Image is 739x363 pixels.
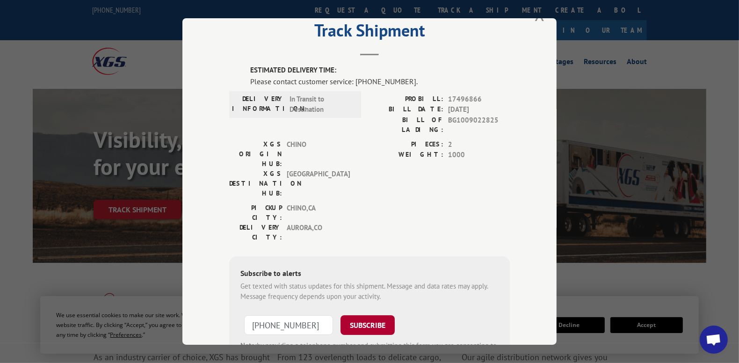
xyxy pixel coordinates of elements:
span: [GEOGRAPHIC_DATA] [287,168,350,198]
span: [DATE] [448,104,510,115]
label: PIECES: [369,139,443,150]
label: DELIVERY INFORMATION: [232,94,285,115]
span: BG1009022825 [448,115,510,134]
div: Subscribe to alerts [240,267,499,281]
button: Close modal [535,1,545,26]
label: ESTIMATED DELIVERY TIME: [250,65,510,76]
label: BILL OF LADING: [369,115,443,134]
label: PICKUP CITY: [229,203,282,222]
div: Open chat [700,326,728,354]
span: 1000 [448,150,510,160]
span: AURORA , CO [287,222,350,242]
span: 17496866 [448,94,510,104]
div: Please contact customer service: [PHONE_NUMBER]. [250,75,510,87]
label: BILL DATE: [369,104,443,115]
span: 2 [448,139,510,150]
label: XGS ORIGIN HUB: [229,139,282,168]
label: WEIGHT: [369,150,443,160]
span: CHINO [287,139,350,168]
label: DELIVERY CITY: [229,222,282,242]
span: CHINO , CA [287,203,350,222]
span: In Transit to Destination [290,94,353,115]
div: Get texted with status updates for this shipment. Message and data rates may apply. Message frequ... [240,281,499,302]
strong: Note: [240,341,257,349]
label: XGS DESTINATION HUB: [229,168,282,198]
button: SUBSCRIBE [341,315,395,334]
input: Phone Number [244,315,333,334]
label: PROBILL: [369,94,443,104]
h2: Track Shipment [229,24,510,42]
